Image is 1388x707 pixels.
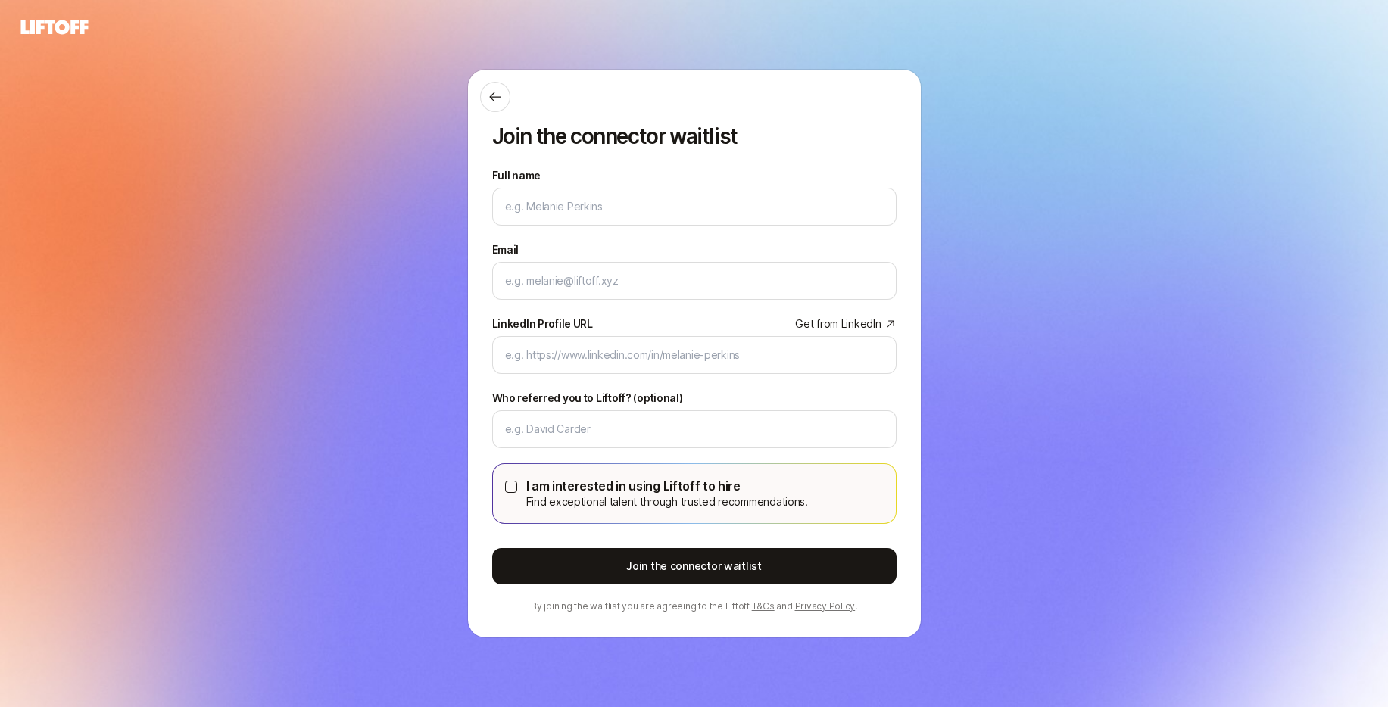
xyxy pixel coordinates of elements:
a: T&Cs [752,600,775,612]
input: e.g. melanie@liftoff.xyz [505,272,884,290]
button: Join the connector waitlist [492,548,897,584]
p: By joining the waitlist you are agreeing to the Liftoff and . [492,600,897,613]
p: Join the connector waitlist [492,124,897,148]
a: Get from LinkedIn [795,315,896,333]
div: LinkedIn Profile URL [492,315,593,333]
a: Privacy Policy [795,600,856,612]
label: Who referred you to Liftoff? (optional) [492,389,683,407]
input: e.g. Melanie Perkins [505,198,884,216]
input: e.g. https://www.linkedin.com/in/melanie-perkins [505,346,884,364]
label: Full name [492,167,541,185]
button: I am interested in using Liftoff to hireFind exceptional talent through trusted recommendations. [505,481,517,493]
p: I am interested in using Liftoff to hire [526,476,808,496]
input: e.g. David Carder [505,420,884,438]
p: Find exceptional talent through trusted recommendations. [526,493,808,511]
label: Email [492,241,519,259]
